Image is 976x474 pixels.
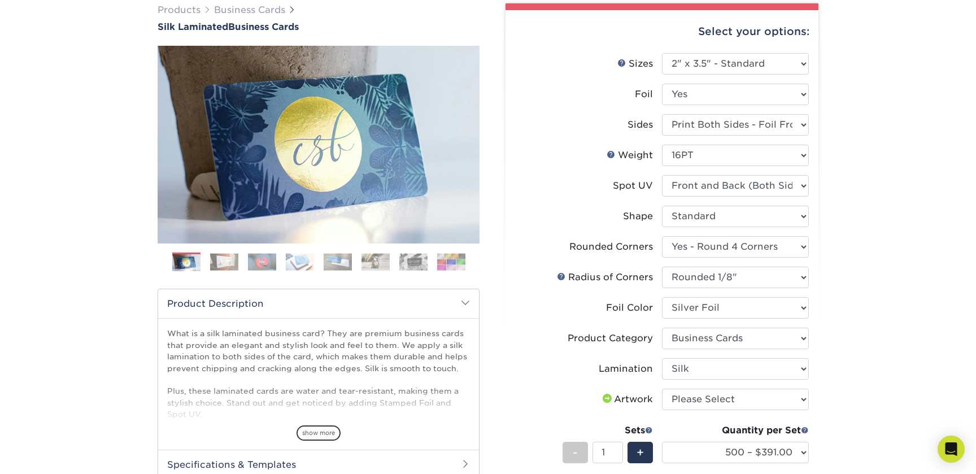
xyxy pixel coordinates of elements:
[158,21,480,32] a: Silk LaminatedBusiness Cards
[662,424,809,437] div: Quantity per Set
[599,362,653,376] div: Lamination
[568,332,653,345] div: Product Category
[158,5,201,15] a: Products
[600,393,653,406] div: Artwork
[573,444,578,461] span: -
[399,253,428,271] img: Business Cards 07
[158,289,479,318] h2: Product Description
[437,253,465,271] img: Business Cards 08
[628,118,653,132] div: Sides
[210,253,238,271] img: Business Cards 02
[297,425,341,441] span: show more
[635,88,653,101] div: Foil
[563,424,653,437] div: Sets
[607,149,653,162] div: Weight
[569,240,653,254] div: Rounded Corners
[361,253,390,271] img: Business Cards 06
[248,253,276,271] img: Business Cards 03
[617,57,653,71] div: Sizes
[557,271,653,284] div: Radius of Corners
[613,179,653,193] div: Spot UV
[637,444,644,461] span: +
[623,210,653,223] div: Shape
[515,10,809,53] div: Select your options:
[324,253,352,271] img: Business Cards 05
[938,436,965,463] div: Open Intercom Messenger
[172,249,201,277] img: Business Cards 01
[214,5,285,15] a: Business Cards
[606,301,653,315] div: Foil Color
[158,21,480,32] h1: Business Cards
[158,21,228,32] span: Silk Laminated
[286,253,314,271] img: Business Cards 04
